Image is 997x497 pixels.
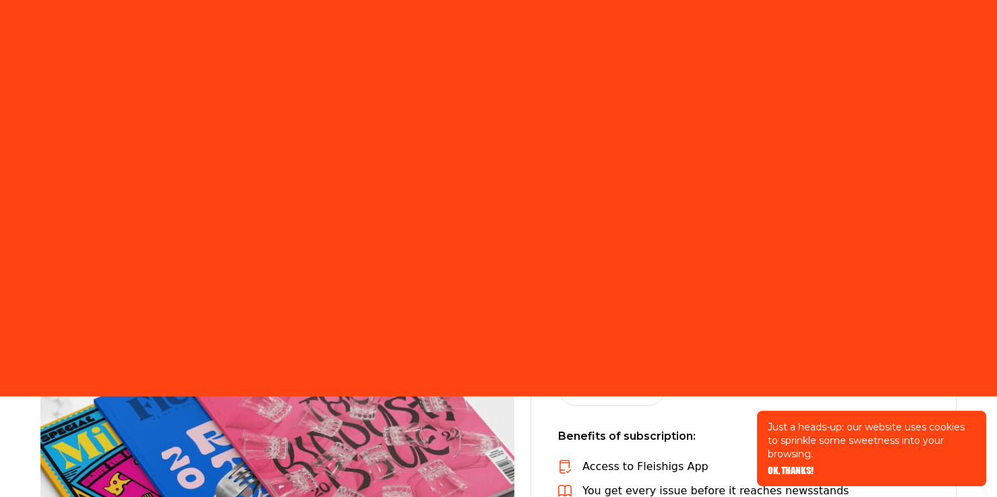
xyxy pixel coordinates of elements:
p: Benefits of subscription: [558,428,929,445]
p: Just a heads-up: our website uses cookies to sprinkle some sweetness into your browsing. [768,420,975,461]
p: Access to Fleishigs App [582,459,708,475]
button: OK, THANKS! [768,466,814,475]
